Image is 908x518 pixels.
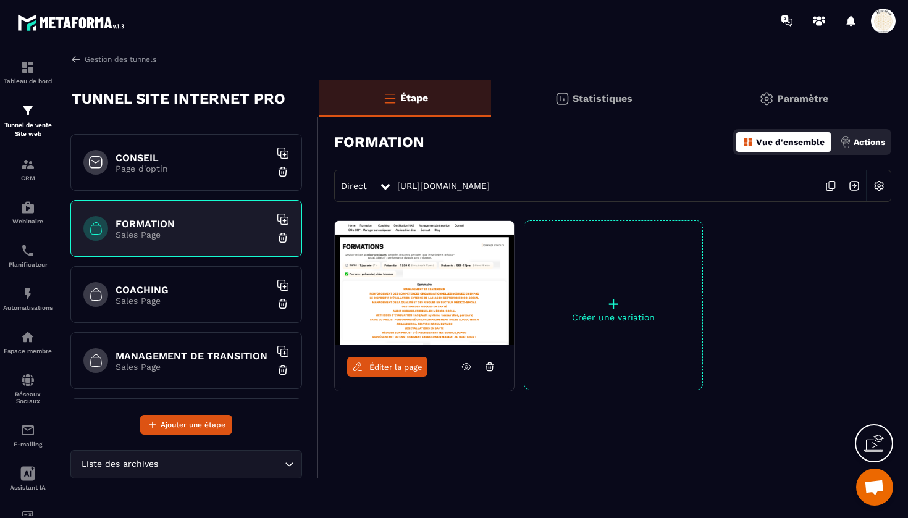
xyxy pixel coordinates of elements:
p: Sales Page [116,362,270,372]
img: formation [20,103,35,118]
a: Éditer la page [347,357,427,377]
p: Webinaire [3,218,53,225]
p: Espace membre [3,348,53,354]
p: Tunnel de vente Site web [3,121,53,138]
a: automationsautomationsAutomatisations [3,277,53,320]
p: Assistant IA [3,484,53,491]
img: formation [20,157,35,172]
img: stats.20deebd0.svg [555,91,570,106]
a: social-networksocial-networkRéseaux Sociaux [3,364,53,414]
img: arrow-next.bcc2205e.svg [843,174,866,198]
p: + [524,295,702,312]
h3: FORMATION [334,133,424,151]
a: Assistant IA [3,457,53,500]
input: Search for option [161,457,282,471]
p: Statistiques [573,93,633,104]
a: emailemailE-mailing [3,414,53,457]
img: setting-gr.5f69749f.svg [759,91,774,106]
p: Page d'optin [116,164,270,173]
img: dashboard-orange.40269519.svg [742,136,754,148]
p: Sales Page [116,230,270,240]
a: schedulerschedulerPlanificateur [3,234,53,277]
p: Planificateur [3,261,53,268]
img: formation [20,60,35,75]
h6: COACHING [116,284,270,296]
img: automations [20,200,35,215]
a: formationformationTunnel de vente Site web [3,94,53,148]
p: CRM [3,175,53,182]
h6: FORMATION [116,218,270,230]
img: trash [277,165,289,178]
img: scheduler [20,243,35,258]
img: automations [20,330,35,345]
img: setting-w.858f3a88.svg [867,174,891,198]
div: Search for option [70,450,302,478]
button: Ajouter une étape [140,415,232,435]
img: logo [17,11,128,34]
p: Tableau de bord [3,78,53,85]
a: Gestion des tunnels [70,54,156,65]
img: actions.d6e523a2.png [840,136,851,148]
p: E-mailing [3,441,53,448]
a: formationformationTableau de bord [3,51,53,94]
p: Réseaux Sociaux [3,391,53,404]
a: automationsautomationsWebinaire [3,191,53,234]
span: Éditer la page [369,362,422,372]
p: Actions [854,137,885,147]
a: [URL][DOMAIN_NAME] [397,181,490,191]
span: Liste des archives [78,457,161,471]
span: Ajouter une étape [161,419,225,431]
img: social-network [20,373,35,388]
img: arrow [70,54,82,65]
img: bars-o.4a397970.svg [382,91,397,106]
img: automations [20,286,35,301]
span: Direct [341,181,367,191]
p: Étape [400,92,428,104]
img: trash [277,298,289,310]
p: Automatisations [3,304,53,311]
img: image [335,221,514,345]
img: trash [277,364,289,376]
h6: MANAGEMENT DE TRANSITION [116,350,270,362]
p: Créer une variation [524,312,702,322]
img: trash [277,232,289,244]
p: Sales Page [116,296,270,306]
div: Ouvrir le chat [856,469,893,506]
img: email [20,423,35,438]
a: automationsautomationsEspace membre [3,320,53,364]
p: Vue d'ensemble [756,137,825,147]
a: formationformationCRM [3,148,53,191]
h6: CONSEIL [116,152,270,164]
p: TUNNEL SITE INTERNET PRO [72,86,285,111]
p: Paramètre [777,93,828,104]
